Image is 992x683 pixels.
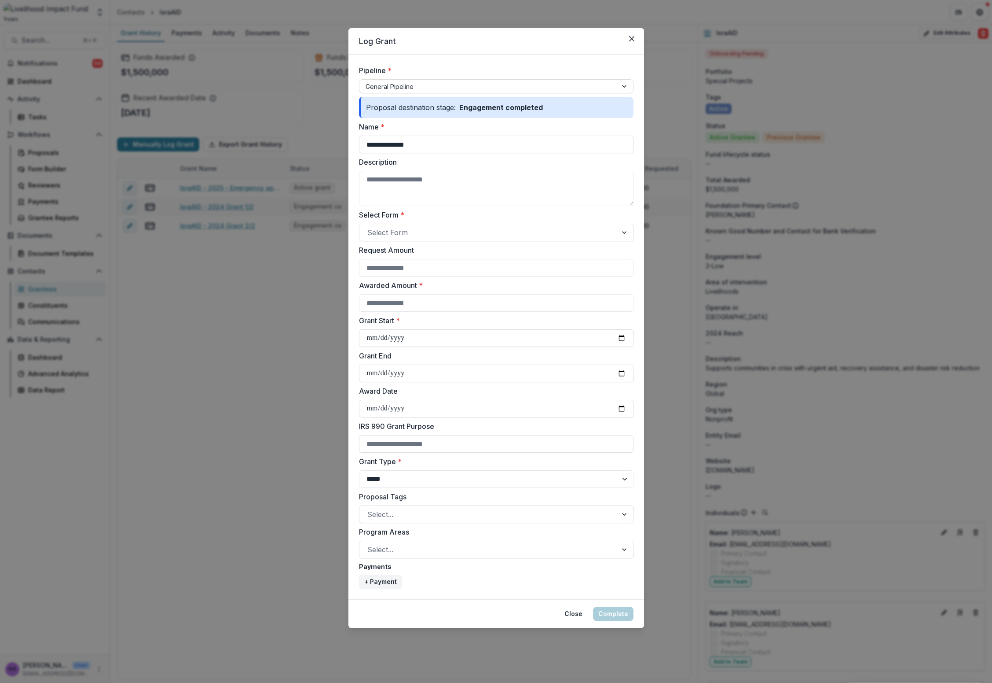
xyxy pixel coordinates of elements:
label: Request Amount [359,245,628,255]
button: + Payment [359,575,402,589]
div: Proposal destination stage: [359,97,633,118]
label: IRS 990 Grant Purpose [359,421,628,432]
label: Pipeline [359,65,628,76]
label: Proposal Tags [359,491,628,502]
label: Name [359,122,628,132]
label: Grant Type [359,456,628,467]
header: Log Grant [348,28,644,55]
label: Program Areas [359,527,628,537]
label: Description [359,157,628,167]
p: Engagement completed [456,102,546,113]
label: Award Date [359,386,628,396]
button: Close [559,607,588,621]
label: Grant End [359,351,628,361]
label: Awarded Amount [359,280,628,291]
label: Grant Start [359,315,628,326]
button: Complete [593,607,633,621]
label: Payments [359,562,628,571]
button: Close [625,32,639,46]
label: Select Form [359,210,628,220]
